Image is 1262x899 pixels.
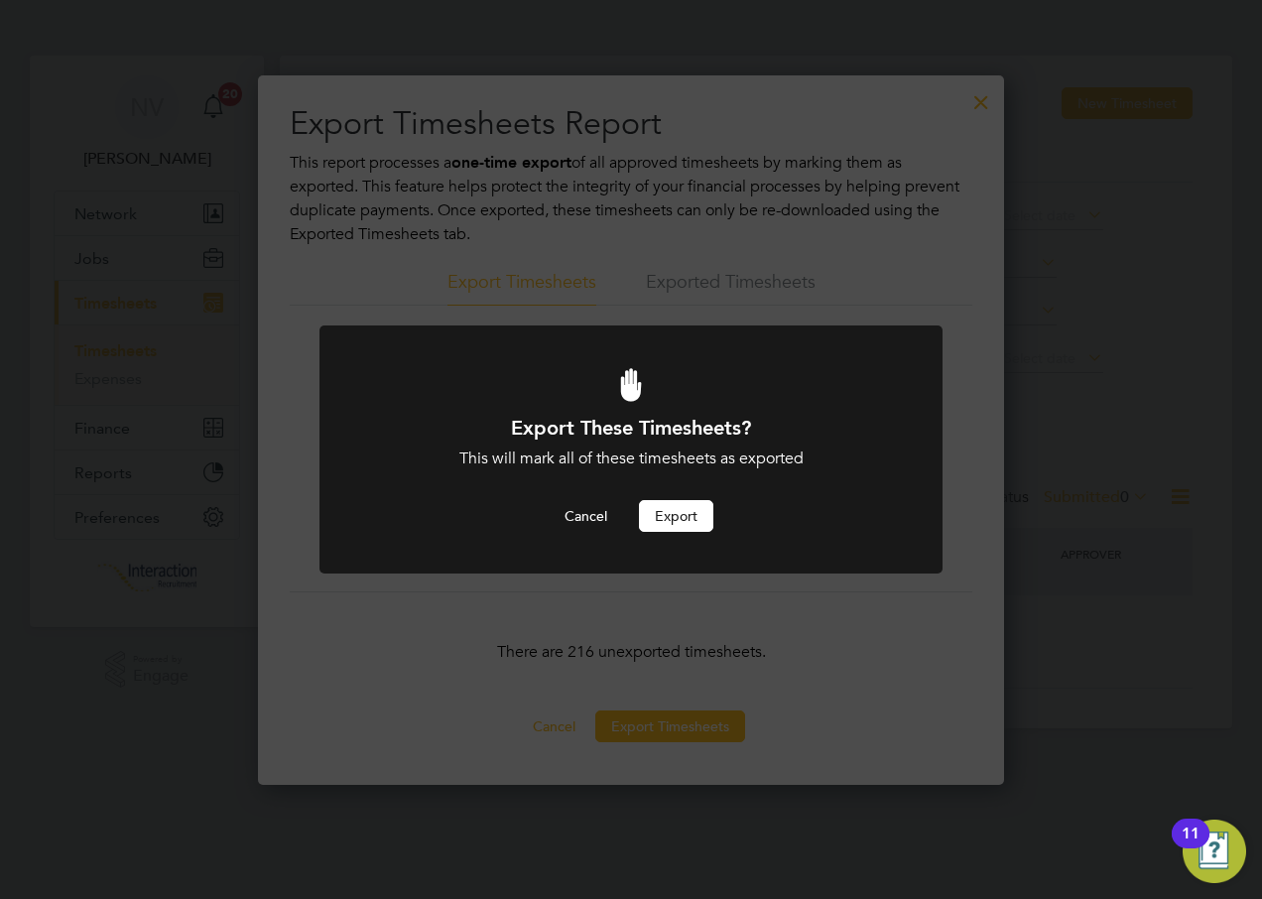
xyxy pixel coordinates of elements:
button: Cancel [549,500,623,532]
div: This will mark all of these timesheets as exported [373,449,889,469]
button: Open Resource Center, 11 new notifications [1183,820,1246,883]
h1: Export These Timesheets? [373,415,889,441]
div: 11 [1182,834,1199,859]
button: Export [639,500,713,532]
